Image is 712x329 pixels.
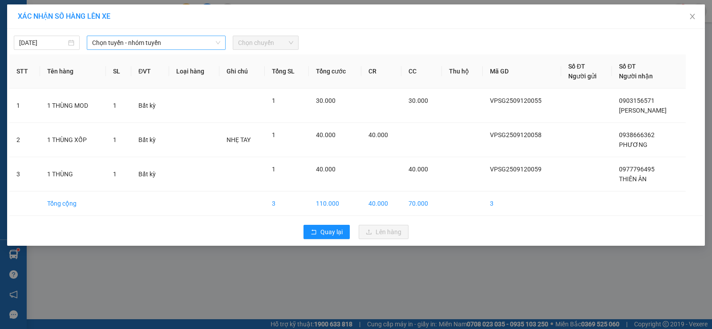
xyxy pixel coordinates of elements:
span: 1 [272,97,275,104]
th: Tổng SL [265,54,309,89]
span: Quay lại [320,227,343,237]
th: SL [106,54,131,89]
span: 40.000 [316,166,336,173]
th: CC [401,54,442,89]
th: Mã GD [483,54,561,89]
td: 110.000 [309,191,361,216]
td: Bất kỳ [131,89,169,123]
th: Tổng cước [309,54,361,89]
td: 70.000 [401,191,442,216]
th: ĐVT [131,54,169,89]
span: 30.000 [316,97,336,104]
th: Loại hàng [169,54,219,89]
td: 1 THÙNG MOD [40,89,106,123]
span: Số ĐT [568,63,585,70]
span: 40.000 [368,131,388,138]
td: 2 [9,123,40,157]
span: 0977796495 [619,166,655,173]
span: 0938666362 [619,131,655,138]
td: Bất kỳ [131,157,169,191]
span: down [215,40,221,45]
td: 3 [265,191,309,216]
span: 30.000 [409,97,428,104]
span: Số ĐT [619,63,636,70]
span: Chọn tuyến - nhóm tuyến [92,36,220,49]
span: VPSG2509120059 [490,166,542,173]
td: 1 [9,89,40,123]
th: Thu hộ [442,54,483,89]
input: 12/09/2025 [19,38,66,48]
span: 40.000 [409,166,428,173]
th: Ghi chú [219,54,265,89]
span: rollback [311,229,317,236]
td: Tổng cộng [40,191,106,216]
span: NHẸ TAY [227,136,251,143]
th: Tên hàng [40,54,106,89]
span: XÁC NHẬN SỐ HÀNG LÊN XE [18,12,110,20]
span: 1 [113,171,117,178]
button: Close [680,4,705,29]
span: 0903156571 [619,97,655,104]
th: STT [9,54,40,89]
td: 1 THÙNG XỐP [40,123,106,157]
span: 1 [272,166,275,173]
td: 1 THÙNG [40,157,106,191]
th: CR [361,54,402,89]
td: 40.000 [361,191,402,216]
span: THIÊN ÂN [619,175,647,183]
span: 40.000 [316,131,336,138]
span: 1 [113,136,117,143]
td: 3 [9,157,40,191]
span: PHƯƠNG [619,141,647,148]
button: rollbackQuay lại [303,225,350,239]
span: 1 [272,131,275,138]
td: 3 [483,191,561,216]
span: [PERSON_NAME] [619,107,667,114]
span: Chọn chuyến [238,36,293,49]
button: uploadLên hàng [359,225,409,239]
span: VPSG2509120058 [490,131,542,138]
td: Bất kỳ [131,123,169,157]
span: close [689,13,696,20]
span: 1 [113,102,117,109]
span: Người gửi [568,73,597,80]
span: Người nhận [619,73,653,80]
span: VPSG2509120055 [490,97,542,104]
